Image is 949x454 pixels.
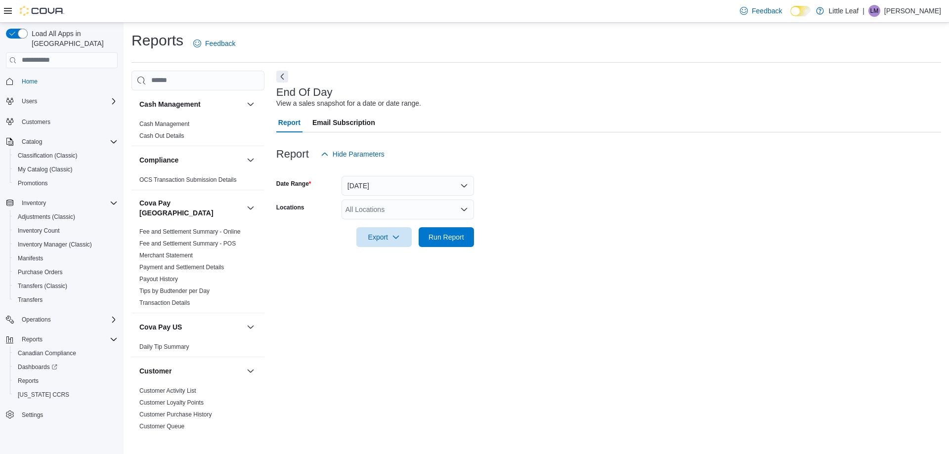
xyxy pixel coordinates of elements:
[317,144,388,164] button: Hide Parameters
[14,177,118,189] span: Promotions
[139,299,190,306] a: Transaction Details
[790,6,811,16] input: Dark Mode
[14,164,77,175] a: My Catalog (Classic)
[245,321,257,333] button: Cova Pay US
[139,399,204,407] span: Customer Loyalty Points
[2,74,122,88] button: Home
[139,287,210,295] span: Tips by Budtender per Day
[884,5,941,17] p: [PERSON_NAME]
[139,155,243,165] button: Compliance
[139,423,184,430] a: Customer Queue
[10,265,122,279] button: Purchase Orders
[139,366,172,376] h3: Customer
[22,411,43,419] span: Settings
[139,240,236,248] span: Fee and Settlement Summary - POS
[18,95,41,107] button: Users
[829,5,859,17] p: Little Leaf
[131,385,264,448] div: Customer
[20,6,64,16] img: Cova
[18,333,46,345] button: Reports
[14,347,118,359] span: Canadian Compliance
[139,411,212,418] span: Customer Purchase History
[139,322,182,332] h3: Cova Pay US
[139,176,237,183] a: OCS Transaction Submission Details
[18,377,39,385] span: Reports
[139,366,243,376] button: Customer
[131,118,264,146] div: Cash Management
[18,363,57,371] span: Dashboards
[14,150,118,162] span: Classification (Classic)
[14,280,71,292] a: Transfers (Classic)
[18,95,118,107] span: Users
[139,198,243,218] button: Cova Pay [GEOGRAPHIC_DATA]
[139,387,196,394] a: Customer Activity List
[14,164,118,175] span: My Catalog (Classic)
[189,34,239,53] a: Feedback
[14,239,96,250] a: Inventory Manager (Classic)
[14,389,73,401] a: [US_STATE] CCRS
[22,118,50,126] span: Customers
[139,422,184,430] span: Customer Queue
[2,408,122,422] button: Settings
[2,332,122,346] button: Reports
[276,71,288,83] button: Next
[131,341,264,357] div: Cova Pay US
[139,132,184,139] a: Cash Out Details
[18,268,63,276] span: Purchase Orders
[139,132,184,140] span: Cash Out Details
[18,349,76,357] span: Canadian Compliance
[2,114,122,128] button: Customers
[139,228,241,235] a: Fee and Settlement Summary - Online
[245,202,257,214] button: Cova Pay [GEOGRAPHIC_DATA]
[139,240,236,247] a: Fee and Settlement Summary - POS
[22,316,51,324] span: Operations
[139,343,189,351] span: Daily Tip Summary
[342,176,474,196] button: [DATE]
[276,204,304,211] label: Locations
[18,254,43,262] span: Manifests
[2,196,122,210] button: Inventory
[139,411,212,418] a: Customer Purchase History
[139,275,178,283] span: Payout History
[18,152,78,160] span: Classification (Classic)
[131,226,264,313] div: Cova Pay [GEOGRAPHIC_DATA]
[22,97,37,105] span: Users
[18,179,48,187] span: Promotions
[14,177,52,189] a: Promotions
[18,76,42,87] a: Home
[18,197,50,209] button: Inventory
[14,294,118,306] span: Transfers
[245,365,257,377] button: Customer
[18,115,118,127] span: Customers
[10,293,122,307] button: Transfers
[10,176,122,190] button: Promotions
[139,99,201,109] h3: Cash Management
[18,116,54,128] a: Customers
[14,294,46,306] a: Transfers
[139,99,243,109] button: Cash Management
[6,70,118,448] nav: Complex example
[139,264,224,271] a: Payment and Settlement Details
[139,288,210,294] a: Tips by Budtender per Day
[139,343,189,350] a: Daily Tip Summary
[863,5,864,17] p: |
[10,388,122,402] button: [US_STATE] CCRS
[18,391,69,399] span: [US_STATE] CCRS
[139,276,178,283] a: Payout History
[14,266,118,278] span: Purchase Orders
[131,31,183,50] h1: Reports
[22,335,43,343] span: Reports
[205,39,235,48] span: Feedback
[2,313,122,327] button: Operations
[460,206,468,213] button: Open list of options
[18,136,46,148] button: Catalog
[18,314,55,326] button: Operations
[276,86,333,98] h3: End Of Day
[245,154,257,166] button: Compliance
[14,347,80,359] a: Canadian Compliance
[22,78,38,85] span: Home
[139,228,241,236] span: Fee and Settlement Summary - Online
[10,360,122,374] a: Dashboards
[139,399,204,406] a: Customer Loyalty Points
